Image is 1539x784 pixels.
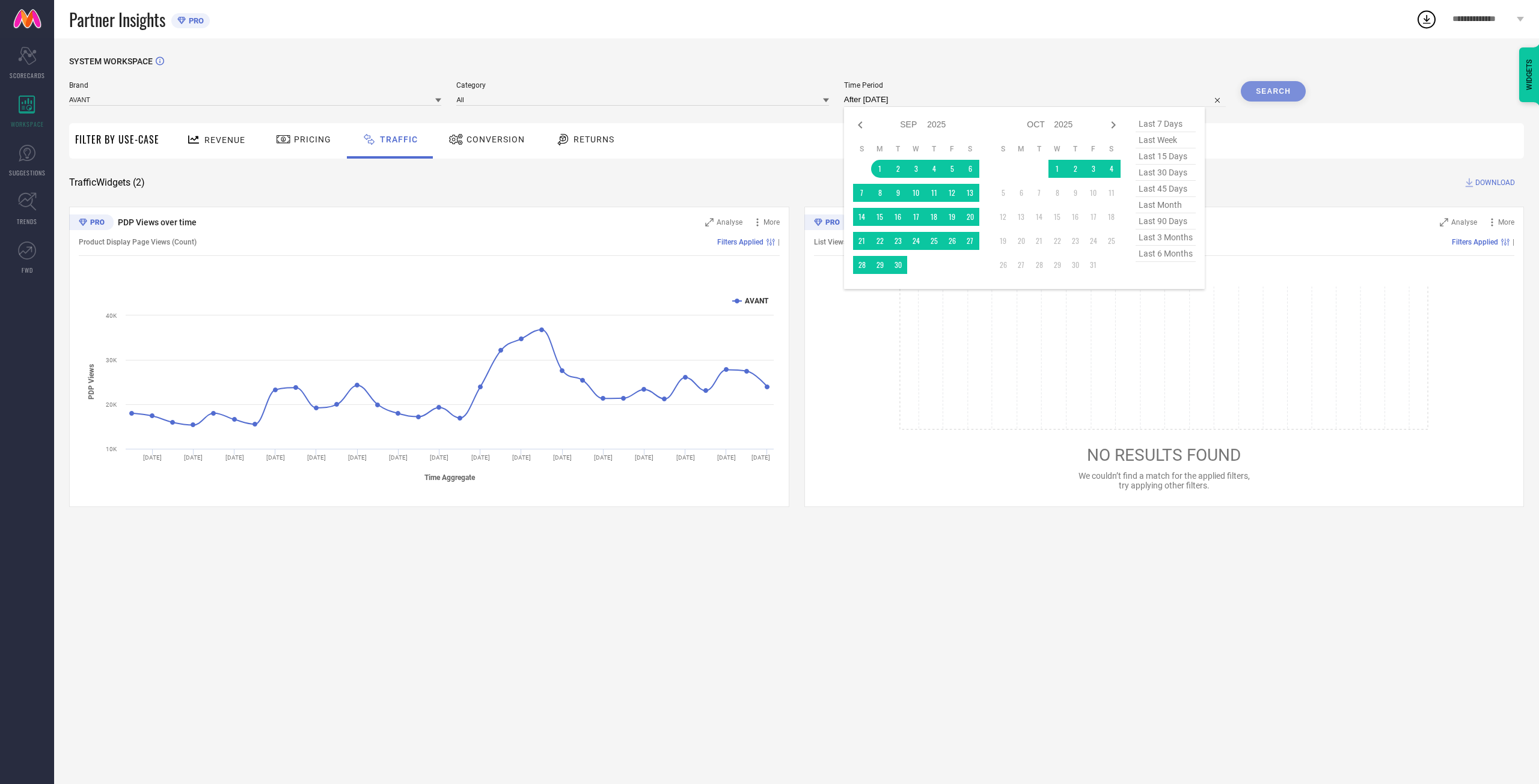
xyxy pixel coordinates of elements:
span: PRO [186,16,204,25]
span: Filter By Use-Case [75,132,159,147]
th: Friday [943,144,961,154]
span: Filters Applied [717,238,763,246]
td: Thu Sep 18 2025 [925,208,943,226]
div: Previous month [853,118,867,132]
td: Fri Oct 17 2025 [1085,208,1103,226]
span: PDP Views over time [118,217,197,227]
tspan: Time Aggregate [424,473,476,482]
td: Sat Sep 27 2025 [961,232,979,250]
tspan: PDP Views [87,364,96,400]
span: last 90 days [1136,213,1196,229]
td: Sun Oct 19 2025 [994,232,1012,250]
th: Wednesday [1048,144,1066,154]
td: Wed Oct 01 2025 [1048,160,1066,178]
td: Fri Oct 03 2025 [1085,160,1103,178]
td: Wed Sep 03 2025 [907,160,925,178]
td: Mon Oct 13 2025 [1012,208,1030,226]
text: [DATE] [266,454,285,461]
td: Thu Sep 25 2025 [925,232,943,250]
th: Tuesday [1030,144,1048,154]
span: Traffic [380,135,418,144]
td: Sat Sep 13 2025 [961,184,979,202]
text: [DATE] [751,454,770,461]
td: Thu Sep 11 2025 [925,184,943,202]
td: Wed Oct 15 2025 [1048,208,1066,226]
td: Mon Sep 29 2025 [871,256,889,274]
span: SUGGESTIONS [9,168,46,177]
text: [DATE] [143,454,162,461]
span: last week [1136,132,1196,148]
span: Partner Insights [69,7,165,32]
td: Thu Oct 16 2025 [1066,208,1085,226]
text: [DATE] [635,454,653,461]
td: Sun Oct 05 2025 [994,184,1012,202]
span: Revenue [204,135,245,145]
span: Filters Applied [1452,238,1498,246]
td: Tue Sep 23 2025 [889,232,907,250]
text: 40K [106,312,117,319]
td: Fri Sep 19 2025 [943,208,961,226]
td: Tue Sep 02 2025 [889,160,907,178]
text: [DATE] [676,454,695,461]
td: Tue Oct 28 2025 [1030,256,1048,274]
text: [DATE] [184,454,203,461]
th: Thursday [1066,144,1085,154]
span: More [763,218,780,226]
span: Pricing [294,135,331,144]
td: Sun Sep 07 2025 [853,184,871,202]
span: Brand [69,81,441,90]
text: [DATE] [430,454,448,461]
td: Tue Sep 30 2025 [889,256,907,274]
td: Sat Oct 25 2025 [1103,232,1121,250]
td: Fri Sep 12 2025 [943,184,961,202]
td: Fri Sep 26 2025 [943,232,961,250]
span: Product Display Page Views (Count) [79,238,197,246]
td: Sat Sep 06 2025 [961,160,979,178]
th: Thursday [925,144,943,154]
span: last 15 days [1136,148,1196,165]
span: | [1513,238,1514,246]
td: Sat Oct 11 2025 [1103,184,1121,202]
th: Monday [1012,144,1030,154]
text: 10K [106,446,117,452]
text: [DATE] [389,454,408,461]
span: SYSTEM WORKSPACE [69,56,153,66]
th: Friday [1085,144,1103,154]
td: Sun Sep 21 2025 [853,232,871,250]
svg: Zoom [1440,218,1448,226]
span: More [1498,218,1514,226]
td: Fri Oct 10 2025 [1085,184,1103,202]
td: Tue Oct 07 2025 [1030,184,1048,202]
td: Wed Sep 24 2025 [907,232,925,250]
th: Sunday [853,144,871,154]
td: Sun Sep 28 2025 [853,256,871,274]
td: Tue Oct 14 2025 [1030,208,1048,226]
span: DOWNLOAD [1475,177,1515,189]
span: last 45 days [1136,181,1196,197]
span: We couldn’t find a match for the applied filters, try applying other filters. [1079,471,1250,490]
div: Open download list [1416,8,1437,30]
span: NO RESULTS FOUND [1087,445,1241,465]
text: [DATE] [512,454,531,461]
td: Sun Oct 26 2025 [994,256,1012,274]
div: Next month [1106,118,1121,132]
td: Mon Sep 15 2025 [871,208,889,226]
span: WORKSPACE [11,120,44,129]
td: Thu Oct 30 2025 [1066,256,1085,274]
td: Wed Sep 10 2025 [907,184,925,202]
span: last 3 months [1136,229,1196,246]
span: Conversion [467,135,525,144]
td: Fri Oct 31 2025 [1085,256,1103,274]
input: Select time period [844,93,1226,107]
span: | [778,238,780,246]
span: last 30 days [1136,165,1196,181]
span: List Views (Count) [814,238,874,246]
th: Wednesday [907,144,925,154]
td: Wed Oct 08 2025 [1048,184,1066,202]
td: Fri Oct 24 2025 [1085,232,1103,250]
th: Sunday [994,144,1012,154]
td: Mon Sep 01 2025 [871,160,889,178]
th: Tuesday [889,144,907,154]
text: [DATE] [307,454,326,461]
div: Premium [804,214,849,232]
